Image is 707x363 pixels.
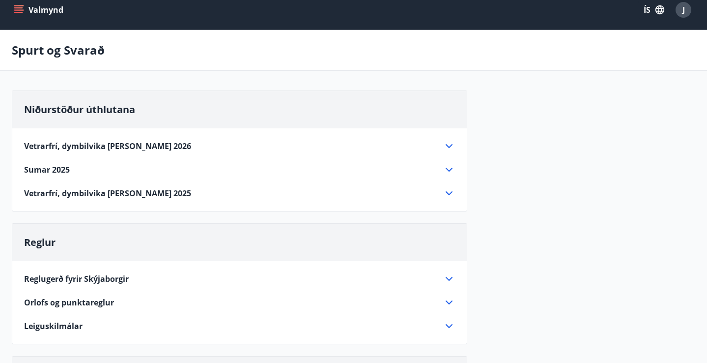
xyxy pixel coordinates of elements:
[24,297,455,308] div: Orlofs og punktareglur
[24,297,114,308] span: Orlofs og punktareglur
[24,164,70,175] span: Sumar 2025
[24,320,455,332] div: Leiguskilmálar
[24,141,191,151] span: Vetrarfrí, dymbilvika [PERSON_NAME] 2026
[24,273,129,284] span: Reglugerð fyrir Skýjaborgir
[12,1,67,19] button: menu
[12,42,105,59] p: Spurt og Svarað
[24,188,191,199] span: Vetrarfrí, dymbilvika [PERSON_NAME] 2025
[24,140,455,152] div: Vetrarfrí, dymbilvika [PERSON_NAME] 2026
[24,321,83,332] span: Leiguskilmálar
[24,273,455,285] div: Reglugerð fyrir Skýjaborgir
[24,236,56,249] span: Reglur
[24,187,455,199] div: Vetrarfrí, dymbilvika [PERSON_NAME] 2025
[682,4,685,15] span: J
[24,103,135,116] span: Niðurstöður úthlutana
[24,164,455,176] div: Sumar 2025
[638,1,670,19] button: ÍS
